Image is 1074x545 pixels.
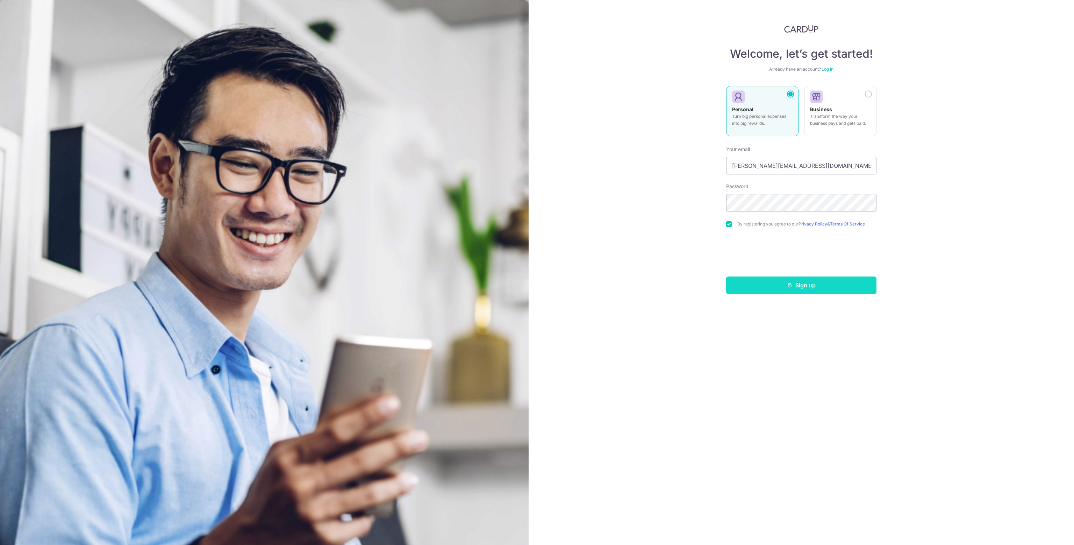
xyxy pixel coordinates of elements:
p: Transform the way your business pays and gets paid. [810,113,871,127]
label: Your email [726,146,750,153]
div: Already have an account? [726,66,876,72]
iframe: reCAPTCHA [748,241,854,268]
strong: Business [810,106,832,112]
a: Personal Turn big personal expenses into big rewards. [726,86,799,141]
a: Terms Of Service [830,221,865,227]
p: Turn big personal expenses into big rewards. [732,113,793,127]
button: Sign up [726,277,876,294]
strong: Personal [732,106,753,112]
h4: Welcome, let’s get started! [726,47,876,61]
label: By registering you agree to our & [737,221,876,227]
label: Password [726,183,749,190]
a: Log in [822,66,833,72]
a: Business Transform the way your business pays and gets paid. [804,86,876,141]
a: Privacy Policy [799,221,827,227]
img: CardUp Logo [784,24,818,33]
input: Enter your Email [726,157,876,174]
